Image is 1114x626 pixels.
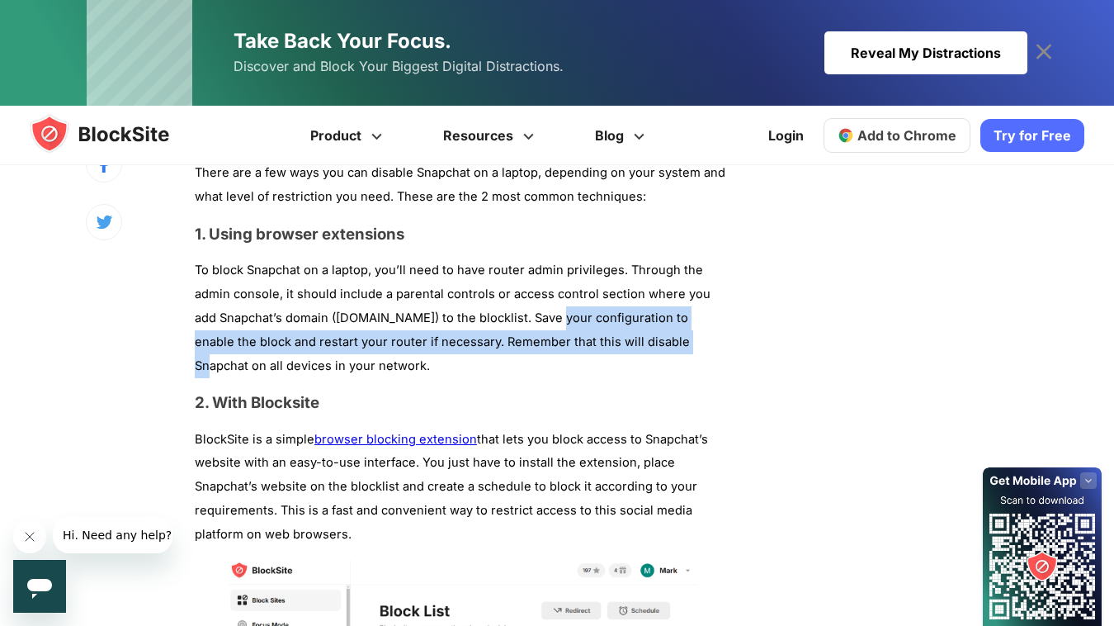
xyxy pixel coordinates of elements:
[195,393,731,412] h3: 2. With Blocksite
[195,428,731,547] p: BlockSite is a simple that lets you block access to Snapchat’s website with an easy-to-use interf...
[567,106,677,165] a: Blog
[195,161,731,209] p: There are a few ways you can disable Snapchat on a laptop, depending on your system and what leve...
[824,31,1027,74] div: Reveal My Distractions
[415,106,567,165] a: Resources
[195,225,731,244] h3: 1. Using browser extensions
[53,517,172,553] iframe: Message from company
[838,127,854,144] img: chrome-icon.svg
[30,114,201,154] img: blocksite-icon.5d769676.svg
[980,119,1084,152] a: Try for Free
[758,116,814,155] a: Login
[195,258,731,377] p: To block Snapchat on a laptop, you’ll need to have router admin privileges. Through the admin con...
[314,432,477,447] a: browser blocking extension
[234,55,564,78] span: Discover and Block Your Biggest Digital Distractions.
[13,520,46,553] iframe: Close message
[13,560,66,613] iframe: Button to launch messaging window
[282,106,415,165] a: Product
[234,29,451,53] span: Take Back Your Focus.
[857,127,956,144] span: Add to Chrome
[824,118,970,153] a: Add to Chrome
